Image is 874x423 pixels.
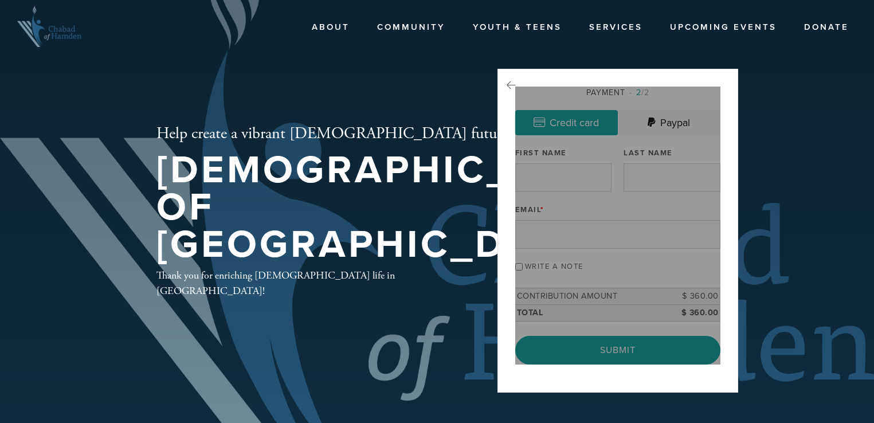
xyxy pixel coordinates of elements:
h1: [DEMOGRAPHIC_DATA] of [GEOGRAPHIC_DATA] [156,152,636,263]
a: Youth & Teens [464,17,570,38]
a: About [303,17,358,38]
a: Upcoming Events [661,17,785,38]
div: Thank you for enriching [DEMOGRAPHIC_DATA] life in [GEOGRAPHIC_DATA]! [156,268,460,299]
a: Donate [795,17,857,38]
img: Chabad-Of-Hamden-Logo_0.png [17,6,81,47]
h2: Help create a vibrant [DEMOGRAPHIC_DATA] future in our community! [156,124,636,144]
a: Services [581,17,651,38]
a: Community [369,17,454,38]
